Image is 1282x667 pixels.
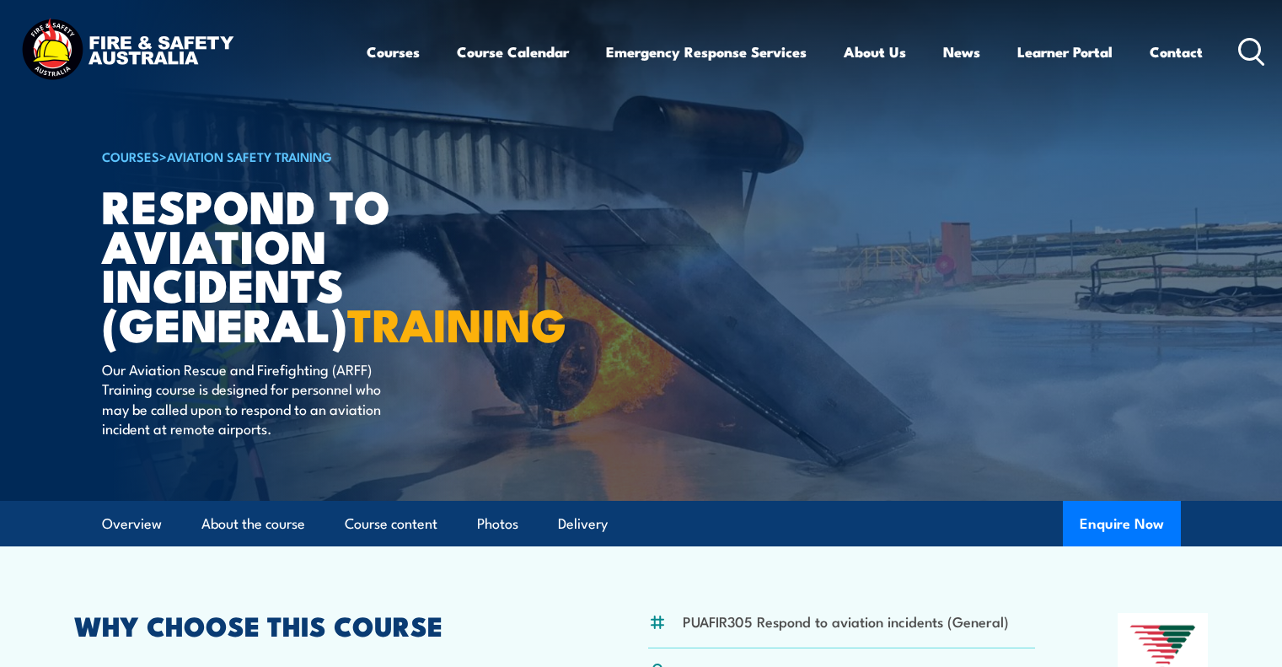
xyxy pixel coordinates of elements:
[102,359,410,438] p: Our Aviation Rescue and Firefighting (ARFF) Training course is designed for personnel who may be ...
[558,502,608,546] a: Delivery
[201,502,305,546] a: About the course
[167,147,332,165] a: Aviation Safety Training
[943,30,980,74] a: News
[102,502,162,546] a: Overview
[1063,501,1181,546] button: Enquire Now
[1017,30,1113,74] a: Learner Portal
[102,147,159,165] a: COURSES
[457,30,569,74] a: Course Calendar
[367,30,420,74] a: Courses
[102,146,518,166] h6: >
[102,186,518,343] h1: Respond to Aviation Incidents (General)
[683,611,1009,631] li: PUAFIR305 Respond to aviation incidents (General)
[606,30,807,74] a: Emergency Response Services
[347,288,566,358] strong: TRAINING
[477,502,518,546] a: Photos
[345,502,437,546] a: Course content
[1150,30,1203,74] a: Contact
[844,30,906,74] a: About Us
[74,613,566,637] h2: WHY CHOOSE THIS COURSE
